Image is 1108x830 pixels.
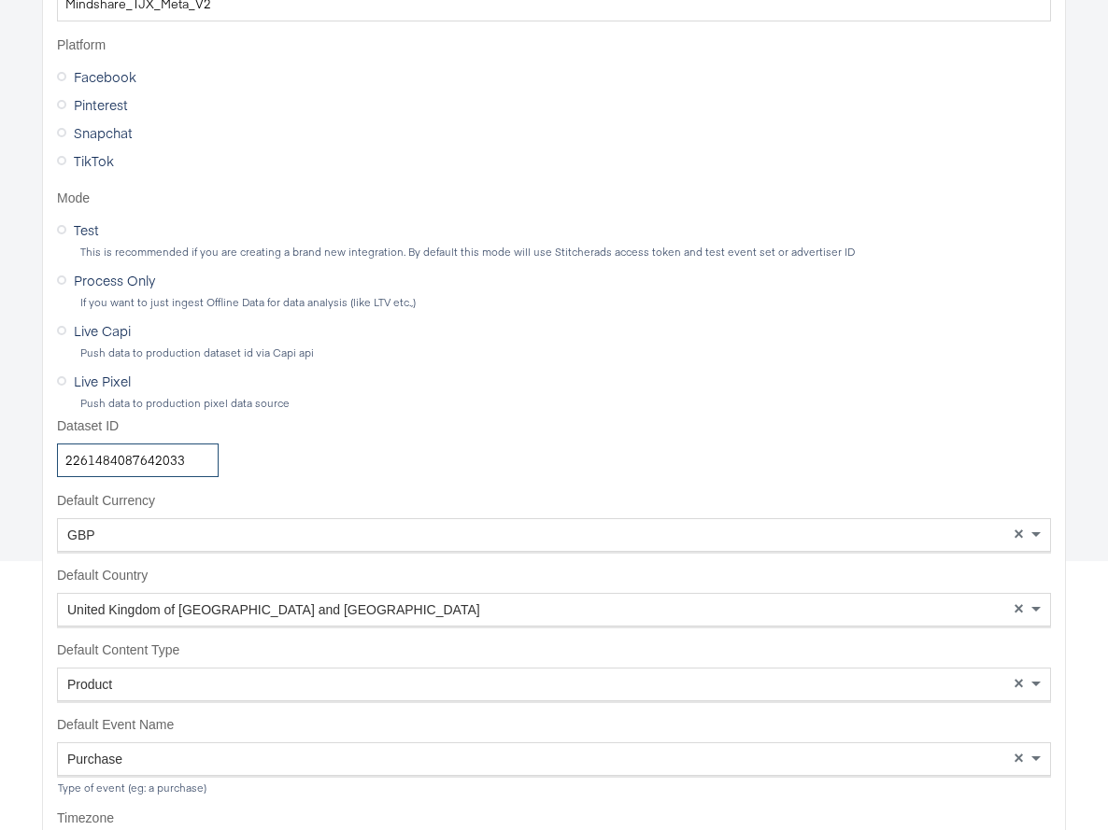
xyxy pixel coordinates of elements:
[57,443,219,478] input: Dataset ID
[74,151,114,170] span: TikTok
[1014,600,1024,617] span: ×
[57,417,219,436] label: Dataset ID
[79,397,1051,410] div: Push data to production pixel data source
[57,492,1051,511] label: Default Currency
[74,321,131,340] span: Live Capi
[57,36,1051,55] label: Platform
[67,602,480,617] span: United Kingdom of [GEOGRAPHIC_DATA] and [GEOGRAPHIC_DATA]
[57,641,1051,660] label: Default Content Type
[67,752,122,767] span: Purchase
[74,372,131,390] span: Live Pixel
[57,567,1051,585] label: Default Country
[1011,594,1027,626] span: Clear value
[74,95,128,114] span: Pinterest
[79,296,1051,309] div: If you want to just ingest Offline Data for data analysis (like LTV etc.,)
[1014,750,1024,767] span: ×
[79,246,1051,259] div: This is recommended if you are creating a brand new integration. By default this mode will use St...
[79,346,1051,359] div: Push data to production dataset id via Capi api
[1011,743,1027,775] span: Clear value
[67,528,95,542] span: GBP
[74,67,136,86] span: Facebook
[74,271,155,289] span: Process Only
[57,190,1051,208] label: Mode
[67,677,112,692] span: Product
[57,809,1051,828] label: Timezone
[1011,519,1027,551] span: Clear value
[1011,668,1027,700] span: Clear value
[57,781,1051,795] div: Type of event (eg: a purchase)
[1014,675,1024,692] span: ×
[1014,526,1024,542] span: ×
[74,220,99,239] span: Test
[57,716,1051,735] label: Default Event Name
[74,123,133,142] span: Snapchat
